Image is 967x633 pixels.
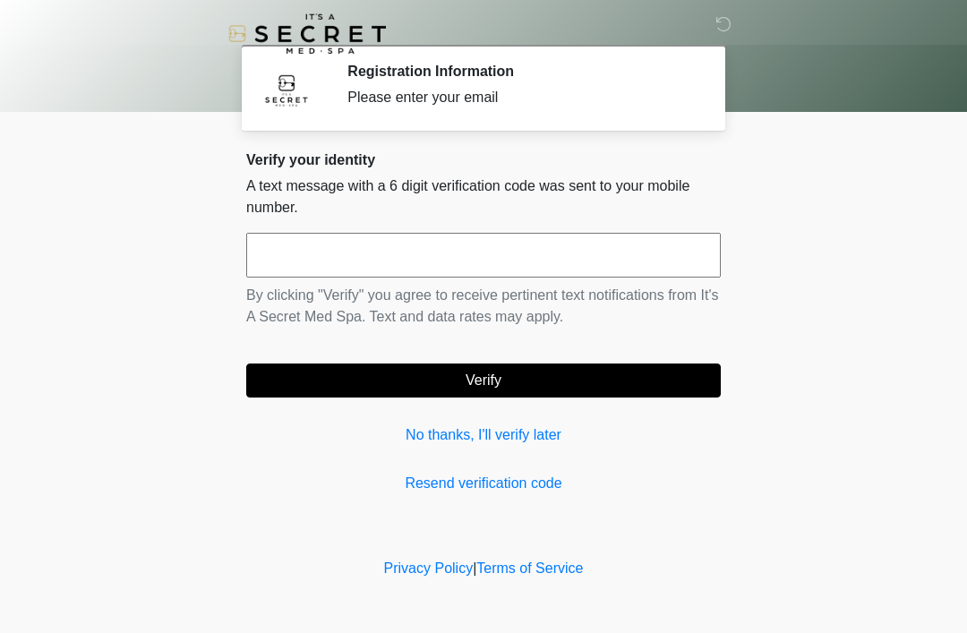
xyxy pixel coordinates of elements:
[246,424,721,446] a: No thanks, I'll verify later
[228,13,386,54] img: It's A Secret Med Spa Logo
[246,473,721,494] a: Resend verification code
[476,560,583,576] a: Terms of Service
[384,560,474,576] a: Privacy Policy
[260,63,313,116] img: Agent Avatar
[347,63,694,80] h2: Registration Information
[246,175,721,218] p: A text message with a 6 digit verification code was sent to your mobile number.
[246,285,721,328] p: By clicking "Verify" you agree to receive pertinent text notifications from It's A Secret Med Spa...
[246,364,721,398] button: Verify
[473,560,476,576] a: |
[246,151,721,168] h2: Verify your identity
[347,87,694,108] div: Please enter your email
